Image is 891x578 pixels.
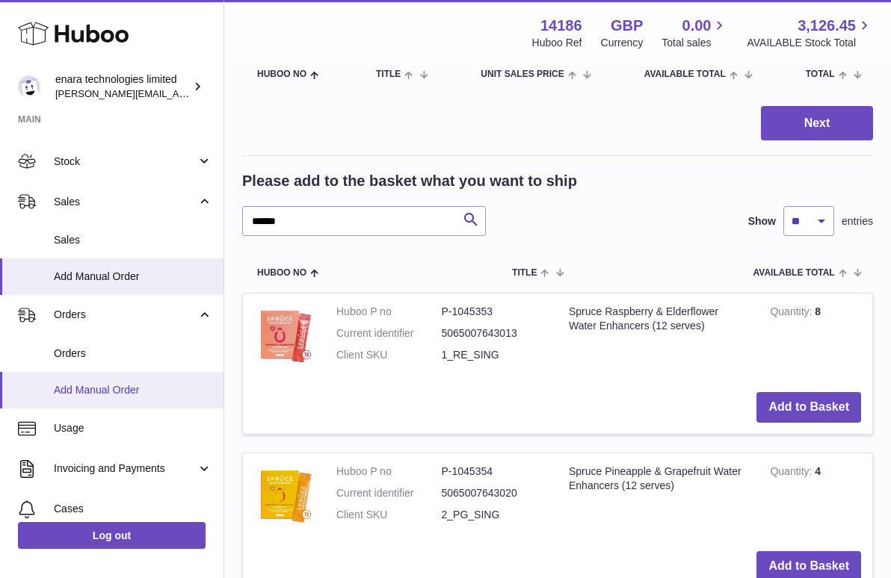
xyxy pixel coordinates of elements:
img: Dee@enara.co [18,75,40,98]
label: Show [748,214,776,229]
span: entries [842,214,873,229]
strong: Quantity [770,465,815,481]
span: Total [806,69,835,79]
strong: Quantity [770,305,815,321]
span: Add Manual Order [54,270,212,284]
span: Sales [54,195,197,209]
span: [PERSON_NAME][EMAIL_ADDRESS][DOMAIN_NAME] [55,87,300,99]
span: Sales [54,233,212,247]
span: Unit Sales Price [481,69,564,79]
div: enara technologies limited [55,72,190,101]
dt: Huboo P no [336,464,442,479]
span: Invoicing and Payments [54,462,197,476]
dt: Huboo P no [336,305,442,319]
td: 4 [759,453,872,541]
td: Spruce Pineapple & Grapefruit Water Enhancers (12 serves) [558,453,759,541]
span: Orders [54,308,197,322]
span: Usage [54,421,212,435]
img: Spruce Pineapple & Grapefruit Water Enhancers (12 serves) [254,464,314,524]
span: Title [512,268,537,278]
dd: P-1045353 [442,305,547,319]
span: 3,126.45 [798,16,856,36]
span: Cases [54,502,212,516]
strong: GBP [611,16,643,36]
span: Add Manual Order [54,383,212,397]
button: Add to Basket [756,392,861,423]
span: AVAILABLE Stock Total [747,36,873,50]
dd: 1_RE_SING [442,348,547,362]
h2: Please add to the basket what you want to ship [242,171,577,191]
span: Orders [54,347,212,361]
div: Currency [601,36,644,50]
button: Next [761,106,873,141]
dd: 2_PG_SING [442,508,547,522]
dt: Client SKU [336,508,442,522]
span: Huboo no [257,268,306,278]
img: Spruce Raspberry & Elderflower Water Enhancers (12 serves) [254,305,314,364]
span: Huboo no [257,69,306,79]
dd: P-1045354 [442,464,547,479]
span: Stock [54,155,197,169]
td: 8 [759,293,872,381]
span: AVAILABLE Total [644,69,726,79]
span: 0.00 [682,16,712,36]
span: Total sales [662,36,728,50]
dt: Current identifier [336,326,442,341]
strong: 14186 [540,16,582,36]
dd: 5065007643013 [442,326,547,341]
td: Spruce Raspberry & Elderflower Water Enhancers (12 serves) [558,293,759,381]
dt: Client SKU [336,348,442,362]
a: Log out [18,522,206,549]
div: Huboo Ref [532,36,582,50]
dd: 5065007643020 [442,486,547,500]
span: Title [376,69,401,79]
a: 0.00 Total sales [662,16,728,50]
dt: Current identifier [336,486,442,500]
a: 3,126.45 AVAILABLE Stock Total [747,16,873,50]
span: AVAILABLE Total [753,268,835,278]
